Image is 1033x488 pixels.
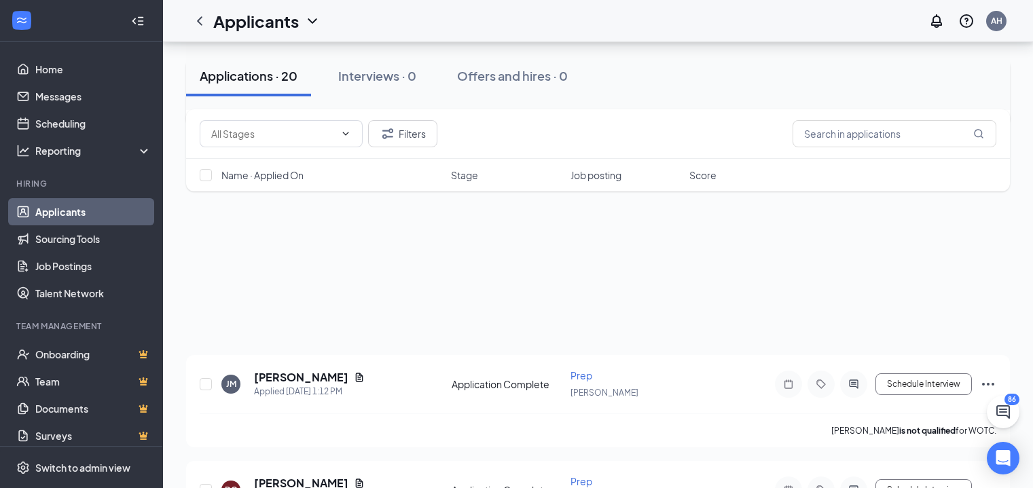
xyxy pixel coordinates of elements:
[131,14,145,28] svg: Collapse
[846,379,862,390] svg: ActiveChat
[875,373,972,395] button: Schedule Interview
[16,461,30,474] svg: Settings
[570,388,638,398] span: [PERSON_NAME]
[813,379,829,390] svg: Tag
[793,120,996,147] input: Search in applications
[987,396,1019,428] button: ChatActive
[689,168,717,182] span: Score
[35,198,151,225] a: Applicants
[368,120,437,147] button: Filter Filters
[35,341,151,368] a: OnboardingCrown
[338,67,416,84] div: Interviews · 0
[831,425,996,436] p: [PERSON_NAME] for WOTC.
[35,461,130,474] div: Switch to admin view
[254,385,365,398] div: Applied [DATE] 1:12 PM
[35,280,151,307] a: Talent Network
[570,475,592,487] span: Prep
[221,168,304,182] span: Name · Applied On
[980,376,996,392] svg: Ellipses
[451,168,478,182] span: Stage
[192,13,208,29] svg: ChevronLeft
[973,128,984,139] svg: MagnifyingGlass
[35,395,151,422] a: DocumentsCrown
[1004,394,1019,405] div: 86
[226,378,236,390] div: JM
[211,126,335,141] input: All Stages
[16,178,149,189] div: Hiring
[570,369,592,381] span: Prep
[213,10,299,33] h1: Applicants
[899,426,956,436] b: is not qualified
[340,128,351,139] svg: ChevronDown
[354,372,365,383] svg: Document
[995,404,1011,420] svg: ChatActive
[987,442,1019,474] div: Open Intercom Messenger
[380,126,396,142] svg: Filter
[16,144,30,157] svg: Analysis
[254,370,348,385] h5: [PERSON_NAME]
[457,67,568,84] div: Offers and hires · 0
[35,422,151,449] a: SurveysCrown
[958,13,975,29] svg: QuestionInfo
[15,14,29,27] svg: WorkstreamLogo
[928,13,945,29] svg: Notifications
[780,379,797,390] svg: Note
[991,15,1002,26] div: AH
[35,368,151,395] a: TeamCrown
[35,110,151,137] a: Scheduling
[35,144,152,157] div: Reporting
[35,252,151,280] a: Job Postings
[35,56,151,83] a: Home
[570,168,621,182] span: Job posting
[200,67,297,84] div: Applications · 20
[16,320,149,332] div: Team Management
[35,83,151,110] a: Messages
[304,13,321,29] svg: ChevronDown
[452,377,562,391] div: Application Complete
[35,225,151,252] a: Sourcing Tools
